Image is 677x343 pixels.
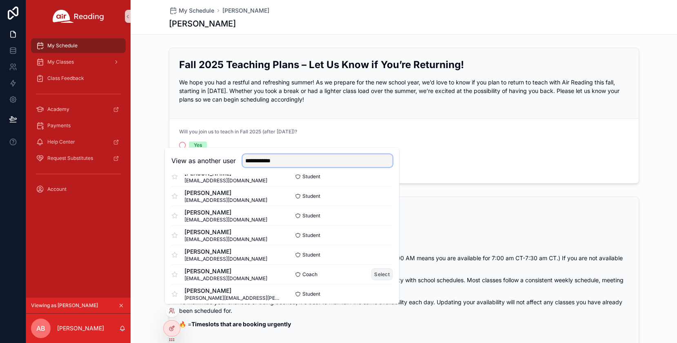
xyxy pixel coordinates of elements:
[179,320,629,328] p: 🔥 =
[179,254,629,271] p: Indicate the 30-minute slots you are available to teach. (For example, selecting 7:00 AM means yo...
[179,128,297,135] span: Will you join us to teach in Fall 2025 (after [DATE])?
[184,256,267,262] span: [EMAIL_ADDRESS][DOMAIN_NAME]
[47,42,78,49] span: My Schedule
[171,156,236,166] h2: View as another user
[179,276,629,293] p: Teachers are booked based on their longevity with Air, availability, and compatibility with schoo...
[179,207,629,220] h2: 2025 Current Availability
[47,155,93,162] span: Request Substitutes
[184,267,267,275] span: [PERSON_NAME]
[31,102,126,117] a: Academy
[179,298,629,315] p: To maximize your chances of being booked, it's best to maintain the same availability each day. U...
[302,252,320,258] span: Student
[302,193,320,199] span: Student
[169,18,236,29] h1: [PERSON_NAME]
[184,177,267,184] span: [EMAIL_ADDRESS][DOMAIN_NAME]
[302,232,320,239] span: Student
[31,135,126,149] a: Help Center
[169,7,214,15] a: My Schedule
[47,106,69,113] span: Academy
[302,271,317,278] span: Coach
[31,55,126,69] a: My Classes
[184,287,282,295] span: [PERSON_NAME]
[194,142,202,149] div: Yes
[47,59,74,65] span: My Classes
[184,295,282,301] span: [PERSON_NAME][EMAIL_ADDRESS][PERSON_NAME][DOMAIN_NAME]
[179,78,629,104] p: We hope you had a restful and refreshing summer! As we prepare for the new school year, we’d love...
[47,75,84,82] span: Class Feedback
[191,321,291,328] strong: Timeslots that are booking urgently
[184,197,267,204] span: [EMAIL_ADDRESS][DOMAIN_NAME]
[31,71,126,86] a: Class Feedback
[47,186,67,193] span: Account
[184,189,267,197] span: [PERSON_NAME]
[184,275,267,282] span: [EMAIL_ADDRESS][DOMAIN_NAME]
[371,268,393,280] button: Select
[47,122,71,129] span: Payments
[47,139,75,145] span: Help Center
[184,248,267,256] span: [PERSON_NAME]
[31,302,98,309] span: Viewing as [PERSON_NAME]
[31,182,126,197] a: Account
[31,118,126,133] a: Payments
[184,228,267,236] span: [PERSON_NAME]
[31,38,126,53] a: My Schedule
[179,58,629,71] h2: Fall 2025 Teaching Plans – Let Us Know if You’re Returning!
[179,240,629,249] p: We are still booking classes. Please keep your schedule as up to date as possible.
[184,208,267,217] span: [PERSON_NAME]
[184,236,267,243] span: [EMAIL_ADDRESS][DOMAIN_NAME]
[179,7,214,15] span: My Schedule
[26,33,131,207] div: scrollable content
[179,227,629,235] p: Hello Teachers!
[302,212,320,219] span: Student
[222,7,269,15] a: [PERSON_NAME]
[57,324,104,332] p: [PERSON_NAME]
[302,173,320,180] span: Student
[36,323,45,333] span: AB
[53,10,104,23] img: App logo
[302,291,320,297] span: Student
[184,217,267,223] span: [EMAIL_ADDRESS][DOMAIN_NAME]
[31,151,126,166] a: Request Substitutes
